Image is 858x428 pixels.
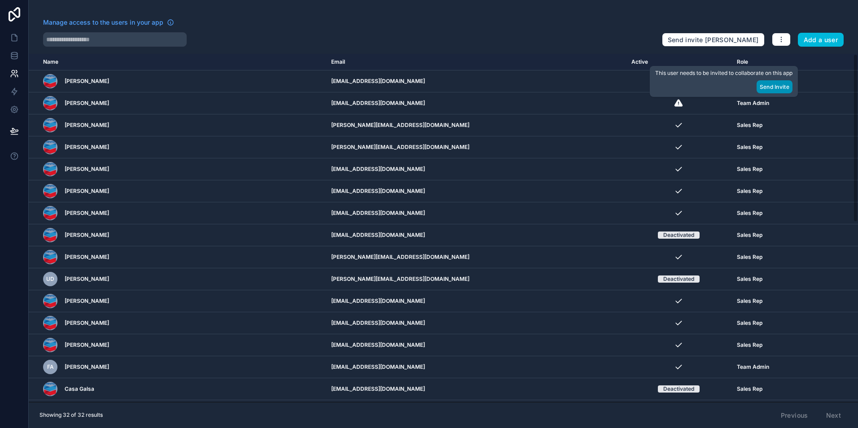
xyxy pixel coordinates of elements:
[737,363,769,371] span: Team Admin
[65,341,109,349] span: [PERSON_NAME]
[65,144,109,151] span: [PERSON_NAME]
[65,275,109,283] span: [PERSON_NAME]
[326,70,626,92] td: [EMAIL_ADDRESS][DOMAIN_NAME]
[326,400,626,422] td: [EMAIL_ADDRESS][DOMAIN_NAME]
[326,356,626,378] td: [EMAIL_ADDRESS][DOMAIN_NAME]
[731,54,818,70] th: Role
[326,158,626,180] td: [EMAIL_ADDRESS][DOMAIN_NAME]
[65,166,109,173] span: [PERSON_NAME]
[65,231,109,239] span: [PERSON_NAME]
[39,411,103,419] span: Showing 32 of 32 results
[737,166,762,173] span: Sales Rep
[29,54,858,402] div: scrollable content
[737,210,762,217] span: Sales Rep
[43,18,174,27] a: Manage access to the users in your app
[662,33,765,47] button: Send invite [PERSON_NAME]
[326,378,626,400] td: [EMAIL_ADDRESS][DOMAIN_NAME]
[737,275,762,283] span: Sales Rep
[65,385,94,393] span: Casa Galsa
[655,70,792,77] span: This user needs to be invited to collaborate on this app
[326,246,626,268] td: [PERSON_NAME][EMAIL_ADDRESS][DOMAIN_NAME]
[663,231,694,239] div: Deactivated
[65,78,109,85] span: [PERSON_NAME]
[326,268,626,290] td: [PERSON_NAME][EMAIL_ADDRESS][DOMAIN_NAME]
[798,33,844,47] button: Add a user
[326,136,626,158] td: [PERSON_NAME][EMAIL_ADDRESS][DOMAIN_NAME]
[65,297,109,305] span: [PERSON_NAME]
[326,290,626,312] td: [EMAIL_ADDRESS][DOMAIN_NAME]
[326,114,626,136] td: [PERSON_NAME][EMAIL_ADDRESS][DOMAIN_NAME]
[65,188,109,195] span: [PERSON_NAME]
[626,54,732,70] th: Active
[65,122,109,129] span: [PERSON_NAME]
[737,319,762,327] span: Sales Rep
[326,334,626,356] td: [EMAIL_ADDRESS][DOMAIN_NAME]
[737,100,769,107] span: Team Admin
[737,341,762,349] span: Sales Rep
[326,54,626,70] th: Email
[326,180,626,202] td: [EMAIL_ADDRESS][DOMAIN_NAME]
[737,297,762,305] span: Sales Rep
[65,319,109,327] span: [PERSON_NAME]
[737,385,762,393] span: Sales Rep
[65,210,109,217] span: [PERSON_NAME]
[737,231,762,239] span: Sales Rep
[326,224,626,246] td: [EMAIL_ADDRESS][DOMAIN_NAME]
[65,100,109,107] span: [PERSON_NAME]
[29,54,326,70] th: Name
[65,363,109,371] span: [PERSON_NAME]
[757,80,792,93] button: Send Invite
[737,144,762,151] span: Sales Rep
[663,275,694,283] div: Deactivated
[326,312,626,334] td: [EMAIL_ADDRESS][DOMAIN_NAME]
[663,385,694,393] div: Deactivated
[43,18,163,27] span: Manage access to the users in your app
[737,122,762,129] span: Sales Rep
[65,253,109,261] span: [PERSON_NAME]
[737,253,762,261] span: Sales Rep
[46,275,54,283] span: UD
[47,363,54,371] span: FA
[737,188,762,195] span: Sales Rep
[326,92,626,114] td: [EMAIL_ADDRESS][DOMAIN_NAME]
[326,202,626,224] td: [EMAIL_ADDRESS][DOMAIN_NAME]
